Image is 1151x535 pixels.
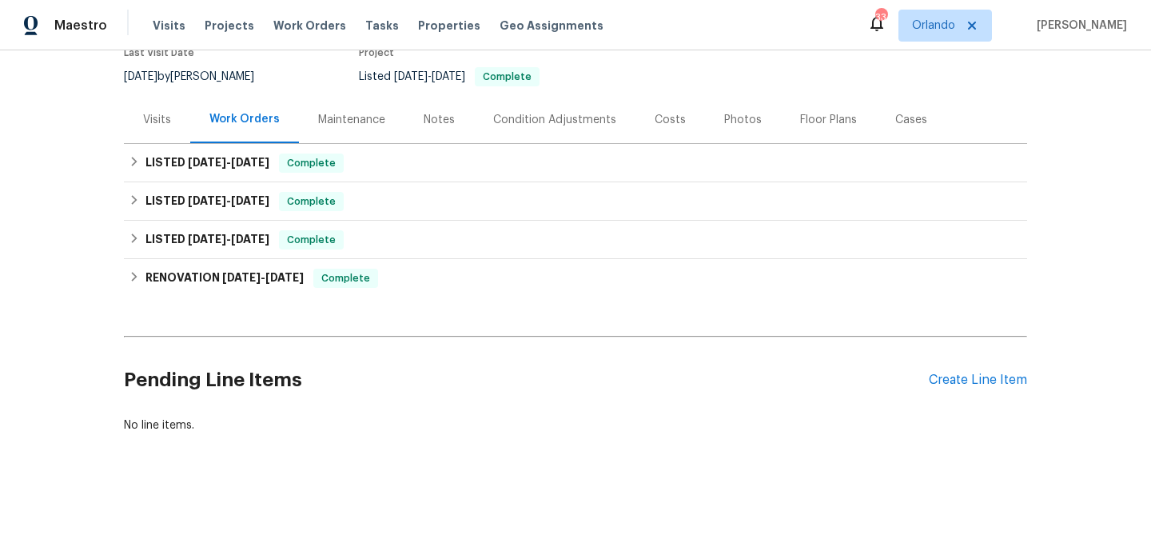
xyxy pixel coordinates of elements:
div: by [PERSON_NAME] [124,67,273,86]
span: Listed [359,71,540,82]
span: Projects [205,18,254,34]
span: [DATE] [188,234,226,245]
h6: LISTED [145,154,269,173]
span: [DATE] [265,272,304,283]
span: Complete [281,232,342,248]
div: LISTED [DATE]-[DATE]Complete [124,182,1027,221]
span: Complete [281,155,342,171]
span: Maestro [54,18,107,34]
h6: LISTED [145,230,269,250]
span: [DATE] [231,195,269,206]
div: Work Orders [209,111,280,127]
h2: Pending Line Items [124,343,929,417]
div: Floor Plans [800,112,857,128]
div: Notes [424,112,455,128]
div: Cases [895,112,927,128]
h6: RENOVATION [145,269,304,288]
div: Create Line Item [929,373,1027,388]
span: [DATE] [394,71,428,82]
div: RENOVATION [DATE]-[DATE]Complete [124,259,1027,297]
span: - [188,195,269,206]
span: Geo Assignments [500,18,603,34]
span: [DATE] [222,272,261,283]
span: [DATE] [124,71,157,82]
span: [DATE] [432,71,465,82]
span: Work Orders [273,18,346,34]
div: Maintenance [318,112,385,128]
div: Condition Adjustments [493,112,616,128]
span: Complete [476,72,538,82]
span: [DATE] [231,157,269,168]
span: [DATE] [188,157,226,168]
span: Complete [315,270,376,286]
span: [PERSON_NAME] [1030,18,1127,34]
div: Photos [724,112,762,128]
h6: LISTED [145,192,269,211]
span: - [188,157,269,168]
div: LISTED [DATE]-[DATE]Complete [124,221,1027,259]
span: Last Visit Date [124,48,194,58]
span: Properties [418,18,480,34]
span: Visits [153,18,185,34]
span: [DATE] [231,234,269,245]
span: - [188,234,269,245]
div: 33 [875,10,886,26]
span: Tasks [365,20,399,31]
div: LISTED [DATE]-[DATE]Complete [124,144,1027,182]
span: Complete [281,194,342,210]
span: Orlando [912,18,955,34]
div: No line items. [124,417,1027,433]
div: Costs [655,112,686,128]
span: [DATE] [188,195,226,206]
div: Visits [143,112,171,128]
span: - [394,71,465,82]
span: - [222,272,304,283]
span: Project [359,48,394,58]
